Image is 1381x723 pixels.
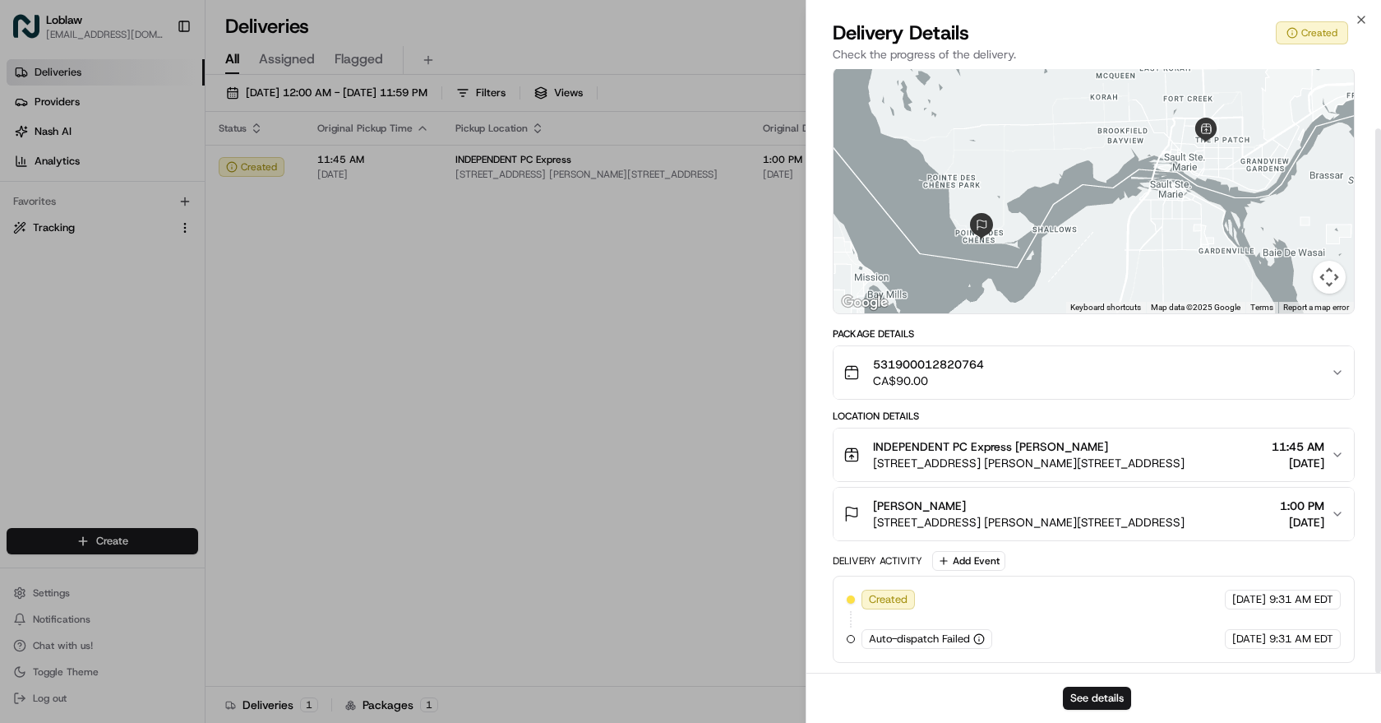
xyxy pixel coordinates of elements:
a: 💻API Documentation [132,361,270,391]
span: Pylon [164,408,199,420]
div: Delivery Activity [833,554,922,568]
div: 💻 [139,369,152,382]
div: Package Details [833,327,1355,341]
button: 531900012820764CA$90.00 [834,346,1354,399]
span: 1:00 PM [1280,498,1324,514]
a: 📗Knowledge Base [10,361,132,391]
button: INDEPENDENT PC Express [PERSON_NAME][STREET_ADDRESS] [PERSON_NAME][STREET_ADDRESS]11:45 AM[DATE] [834,429,1354,481]
button: Created [1276,21,1348,44]
span: Created [869,592,908,607]
span: 11:45 AM [1272,438,1324,455]
span: Map data ©2025 Google [1151,303,1240,312]
img: Google [838,292,892,313]
span: 9:31 AM EDT [1269,592,1333,607]
span: • [141,255,147,268]
a: Open this area in Google Maps (opens a new window) [838,292,892,313]
span: Klarizel Pensader [51,299,136,313]
span: [STREET_ADDRESS] [PERSON_NAME][STREET_ADDRESS] [873,455,1185,471]
span: [PERSON_NAME] [873,498,966,514]
span: 9:31 AM EDT [1269,632,1333,647]
span: [DATE] [1232,632,1266,647]
span: • [139,299,145,313]
img: Loblaw 12 agents [16,239,43,266]
button: Map camera controls [1313,261,1346,294]
span: INDEPENDENT PC Express [PERSON_NAME] [873,438,1108,455]
img: 1755196953914-cd9d9cba-b7f7-46ee-b6f5-75ff69acacf5 [35,157,64,187]
span: CA$90.00 [873,373,984,389]
div: We're available if you need us! [74,174,226,187]
a: Powered byPylon [116,407,199,420]
img: Klarizel Pensader [16,284,43,310]
span: 531900012820764 [873,356,984,373]
p: Check the progress of the delivery. [833,46,1355,63]
span: [DATE] [1232,592,1266,607]
img: Nash [16,16,49,49]
img: 1736555255976-a54dd68f-1ca7-489b-9aae-adbdc363a1c4 [16,157,46,187]
div: 📗 [16,369,30,382]
span: Delivery Details [833,20,969,46]
span: [STREET_ADDRESS] [PERSON_NAME][STREET_ADDRESS] [873,514,1185,531]
input: Clear [43,106,271,123]
img: 1736555255976-a54dd68f-1ca7-489b-9aae-adbdc363a1c4 [33,300,46,313]
button: [PERSON_NAME][STREET_ADDRESS] [PERSON_NAME][STREET_ADDRESS]1:00 PM[DATE] [834,488,1354,540]
span: [DATE] [148,299,182,313]
span: Loblaw 12 agents [51,255,138,268]
button: See details [1063,687,1131,710]
p: Welcome 👋 [16,66,299,92]
button: See all [255,211,299,230]
a: Terms [1250,303,1273,312]
button: Start new chat [279,162,299,182]
div: Start new chat [74,157,270,174]
span: Knowledge Base [33,368,126,384]
div: Location Details [833,410,1355,423]
button: Add Event [932,551,1005,571]
span: API Documentation [155,368,264,384]
span: [DATE] [1272,455,1324,471]
span: 8:56 AM [150,255,191,268]
span: [DATE] [1280,514,1324,531]
div: Past conversations [16,214,110,227]
span: Auto-dispatch Failed [869,632,970,647]
a: Report a map error [1283,303,1349,312]
button: Keyboard shortcuts [1070,302,1141,313]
